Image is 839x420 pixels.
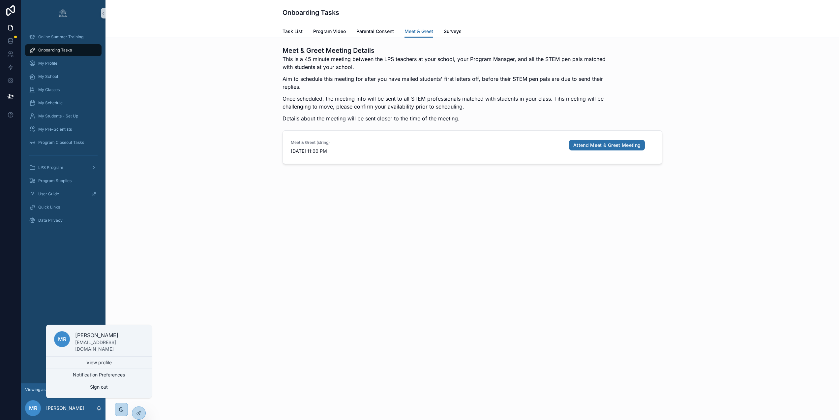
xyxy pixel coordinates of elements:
[38,205,60,210] span: Quick Links
[25,201,102,213] a: Quick Links
[25,214,102,226] a: Data Privacy
[283,114,613,122] p: Details about the meeting will be sent closer to the time of the meeting.
[405,25,433,38] a: Meet & Greet
[25,137,102,148] a: Program Closeout Tasks
[356,28,394,35] span: Parental Consent
[291,140,561,145] span: Meet & Greet (string)
[313,25,346,39] a: Program Video
[283,75,613,91] p: Aim to schedule this meeting for after you have mailed students' first letters off, before their ...
[25,188,102,200] a: User Guide
[38,165,63,170] span: LPS Program
[25,31,102,43] a: Online Summer Training
[283,8,339,17] h1: Onboarding Tasks
[25,123,102,135] a: My Pre-Scientists
[38,178,72,183] span: Program Supplies
[25,57,102,69] a: My Profile
[46,369,152,381] button: Notification Preferences
[25,110,102,122] a: My Students - Set Up
[46,405,84,411] p: [PERSON_NAME]
[25,44,102,56] a: Onboarding Tasks
[569,140,645,150] a: Attend Meet & Greet Meeting
[25,71,102,82] a: My School
[25,387,79,392] span: Viewing as [PERSON_NAME]
[38,140,84,145] span: Program Closeout Tasks
[38,100,63,106] span: My Schedule
[38,218,63,223] span: Data Privacy
[283,28,303,35] span: Task List
[38,61,57,66] span: My Profile
[58,335,66,343] span: MR
[405,28,433,35] span: Meet & Greet
[25,97,102,109] a: My Schedule
[25,84,102,96] a: My Classes
[313,28,346,35] span: Program Video
[38,48,72,53] span: Onboarding Tasks
[21,26,105,235] div: scrollable content
[283,55,613,71] p: This is a 45 minute meeting between the LPS teachers at your school, your Program Manager, and al...
[46,357,152,369] a: View profile
[38,74,58,79] span: My School
[38,191,59,197] span: User Guide
[75,339,144,352] p: [EMAIL_ADDRESS][DOMAIN_NAME]
[444,25,462,39] a: Surveys
[38,34,83,40] span: Online Summer Training
[38,87,60,92] span: My Classes
[283,25,303,39] a: Task List
[291,148,561,154] span: [DATE] 11:00 PM
[38,127,72,132] span: My Pre-Scientists
[58,8,69,18] img: App logo
[25,162,102,174] a: LPS Program
[356,25,394,39] a: Parental Consent
[75,331,144,339] p: [PERSON_NAME]
[25,175,102,187] a: Program Supplies
[283,46,613,55] h1: Meet & Greet Meeting Details
[283,95,613,111] p: Once scheduled, the meeting info will be sent to all STEM professionals matched with students in ...
[46,381,152,393] button: Sign out
[444,28,462,35] span: Surveys
[29,404,37,412] span: MR
[38,113,78,119] span: My Students - Set Up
